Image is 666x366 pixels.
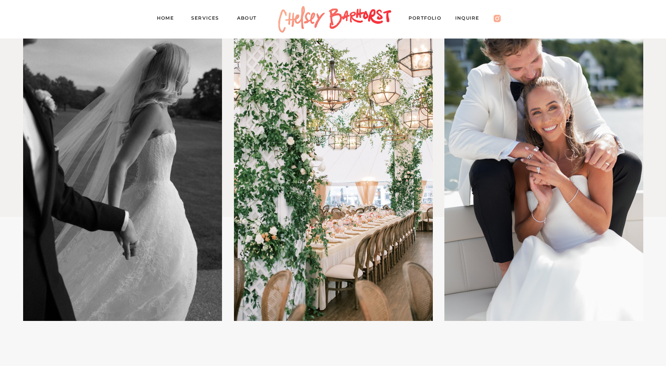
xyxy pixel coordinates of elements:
a: PORTFOLIO [409,14,449,25]
a: About [237,14,264,25]
a: Home [157,14,180,25]
a: Services [191,14,226,25]
a: Inquire [455,14,487,25]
